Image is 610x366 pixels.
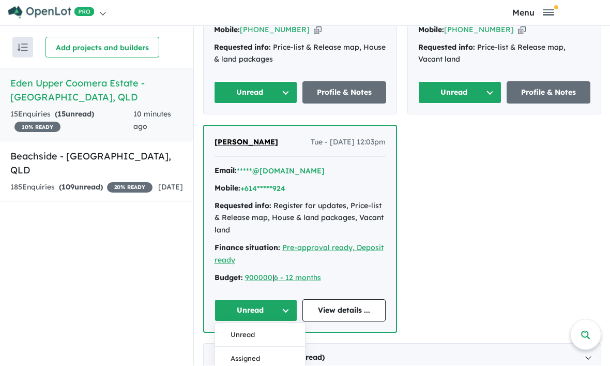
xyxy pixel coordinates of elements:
strong: Email: [215,166,237,175]
strong: Finance situation: [215,243,280,253]
span: 109 [62,183,74,192]
h5: Eden Upper Coomera Estate - [GEOGRAPHIC_DATA] , QLD [10,77,183,105]
strong: Requested info: [214,43,271,52]
div: Price-list & Release map, House & land packages [214,42,386,67]
strong: ( unread) [59,183,103,192]
img: sort.svg [18,44,28,52]
span: Tue - [DATE] 12:03pm [311,137,386,149]
span: 10 % READY [14,122,60,133]
span: [DATE] [158,183,183,192]
h5: Beachside - [GEOGRAPHIC_DATA] , QLD [10,150,183,178]
img: Openlot PRO Logo White [8,6,95,19]
div: Register for updates, Price-list & Release map, House & land packages, Vacant land [215,200,386,237]
span: [PERSON_NAME] [215,138,278,147]
strong: ( unread) [55,110,94,119]
div: 15 Enquir ies [10,109,133,134]
button: Copy [314,25,322,36]
a: 900000 [245,273,272,283]
strong: Requested info: [215,201,271,211]
strong: Budget: [215,273,243,283]
button: Unread [418,82,502,104]
strong: Mobile: [215,184,240,193]
button: Unread [214,82,298,104]
span: 10 minutes ago [133,110,171,131]
a: Profile & Notes [507,82,590,104]
strong: Mobile: [214,25,240,35]
div: 185 Enquir ies [10,182,152,194]
div: | [215,272,386,285]
button: Copy [518,25,526,36]
a: [PHONE_NUMBER] [444,25,514,35]
button: Unread [215,324,305,347]
strong: Mobile: [418,25,444,35]
button: Add projects and builders [45,37,159,58]
span: 20 % READY [107,183,152,193]
a: Profile & Notes [302,82,386,104]
button: Unread [215,300,298,322]
a: Pre-approval ready, Deposit ready [215,243,384,265]
div: Price-list & Release map, Vacant land [418,42,590,67]
a: 6 - 12 months [274,273,321,283]
a: [PERSON_NAME] [215,137,278,149]
button: Toggle navigation [459,8,608,18]
a: [PHONE_NUMBER] [240,25,310,35]
a: View details ... [302,300,386,322]
strong: Requested info: [418,43,475,52]
span: 15 [57,110,66,119]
